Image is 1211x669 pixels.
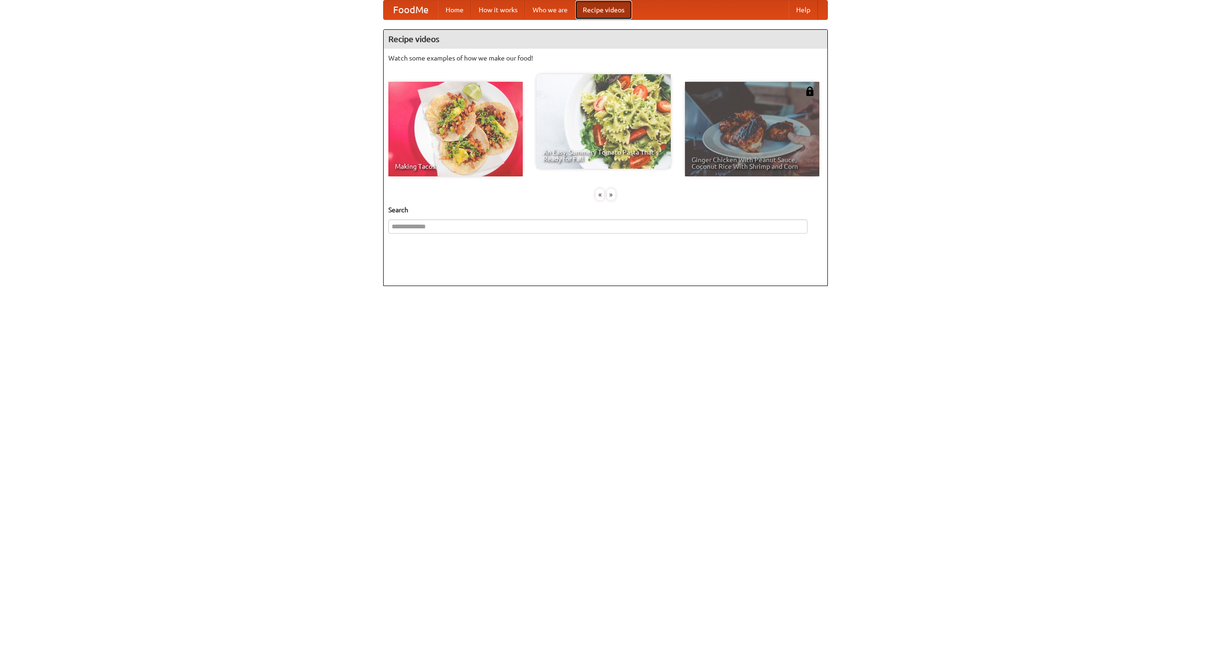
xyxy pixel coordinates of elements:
div: » [607,189,615,200]
h5: Search [388,205,823,215]
span: Making Tacos [395,163,516,170]
a: FoodMe [384,0,438,19]
a: Help [789,0,818,19]
img: 483408.png [805,87,815,96]
p: Watch some examples of how we make our food! [388,53,823,63]
h4: Recipe videos [384,30,827,49]
a: An Easy, Summery Tomato Pasta That's Ready for Fall [536,74,671,169]
a: Who we are [525,0,575,19]
a: Home [438,0,471,19]
a: How it works [471,0,525,19]
span: An Easy, Summery Tomato Pasta That's Ready for Fall [543,149,664,162]
div: « [596,189,604,200]
a: Recipe videos [575,0,632,19]
a: Making Tacos [388,82,523,176]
